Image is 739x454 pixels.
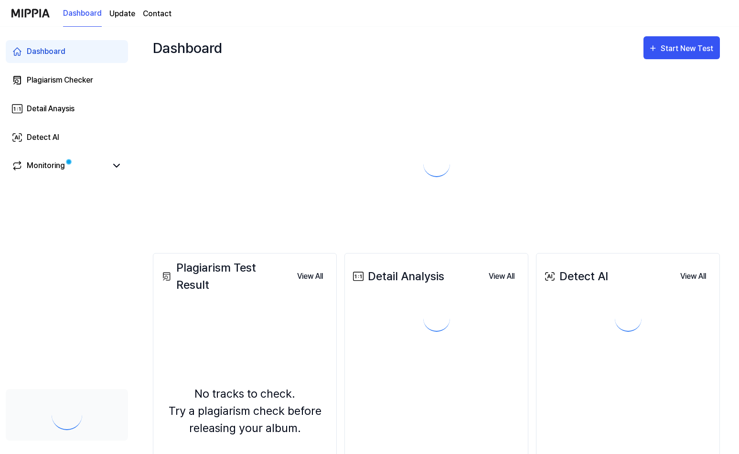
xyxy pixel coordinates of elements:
div: Start New Test [661,42,715,55]
div: Dashboard [27,46,65,57]
a: Monitoring [11,160,107,171]
a: Dashboard [63,0,102,27]
a: Update [109,8,135,20]
button: View All [673,267,714,286]
a: Plagiarism Checker [6,69,128,92]
div: Detail Anaysis [27,103,75,115]
button: Start New Test [643,36,720,59]
a: Dashboard [6,40,128,63]
a: Contact [143,8,171,20]
a: Detail Anaysis [6,97,128,120]
div: Detect AI [27,132,59,143]
div: Detail Analysis [351,268,444,285]
div: Monitoring [27,160,65,171]
button: View All [481,267,522,286]
div: Dashboard [153,36,222,59]
div: Plagiarism Test Result [159,259,289,294]
div: Detect AI [542,268,608,285]
button: View All [289,267,331,286]
div: Plagiarism Checker [27,74,93,86]
a: Detect AI [6,126,128,149]
div: No tracks to check. Try a plagiarism check before releasing your album. [159,385,331,437]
